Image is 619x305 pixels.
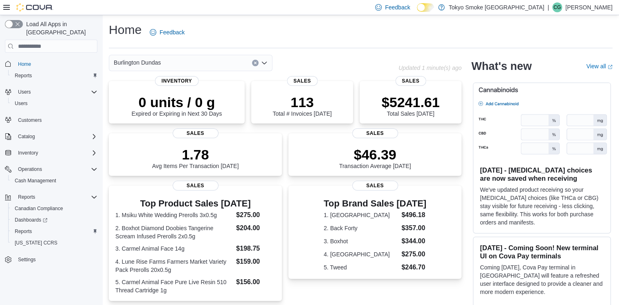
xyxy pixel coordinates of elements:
p: | [547,2,549,12]
button: Reports [8,70,101,81]
span: Settings [15,254,97,265]
span: Reports [15,228,32,235]
button: Customers [2,114,101,126]
dd: $198.75 [236,244,275,253]
p: $46.39 [339,146,411,163]
span: Sales [287,76,317,86]
p: 0 units / 0 g [132,94,222,110]
h3: Top Brand Sales [DATE] [324,199,426,209]
span: Settings [18,256,36,263]
span: Operations [18,166,42,173]
dd: $496.18 [401,210,426,220]
p: 113 [272,94,331,110]
h1: Home [109,22,142,38]
p: $5241.61 [382,94,440,110]
span: Reports [11,71,97,81]
a: Customers [15,115,45,125]
dd: $275.00 [401,249,426,259]
dt: 2. Back Forty [324,224,398,232]
button: Users [8,98,101,109]
button: Open list of options [261,60,268,66]
button: Users [2,86,101,98]
h3: Top Product Sales [DATE] [115,199,275,209]
dt: 3. Boxhot [324,237,398,245]
span: Washington CCRS [11,238,97,248]
button: [US_STATE] CCRS [8,237,101,249]
p: Updated 1 minute(s) ago [398,65,461,71]
span: Users [11,99,97,108]
span: Users [18,89,31,95]
button: Users [15,87,34,97]
div: Total Sales [DATE] [382,94,440,117]
span: Reports [15,72,32,79]
div: Expired or Expiring in Next 30 Days [132,94,222,117]
span: Canadian Compliance [15,205,63,212]
a: Dashboards [8,214,101,226]
p: Tokyo Smoke [GEOGRAPHIC_DATA] [449,2,545,12]
dd: $357.00 [401,223,426,233]
svg: External link [608,65,612,70]
span: Customers [18,117,42,123]
span: Home [18,61,31,67]
a: [US_STATE] CCRS [11,238,61,248]
div: Avg Items Per Transaction [DATE] [152,146,239,169]
input: Dark Mode [417,3,434,12]
h2: What's new [471,60,531,73]
span: Reports [15,192,97,202]
span: Sales [352,128,398,138]
a: Canadian Compliance [11,204,66,213]
dt: 4. [GEOGRAPHIC_DATA] [324,250,398,258]
dd: $344.00 [401,236,426,246]
img: Cova [16,3,53,11]
button: Operations [2,164,101,175]
span: Operations [15,164,97,174]
span: Users [15,87,97,97]
h3: [DATE] - Coming Soon! New terminal UI on Cova Pay terminals [480,244,604,260]
span: Inventory [155,76,199,86]
span: Feedback [160,28,185,36]
nav: Complex example [5,54,97,287]
a: Reports [11,71,35,81]
dd: $275.00 [236,210,275,220]
span: CG [554,2,561,12]
button: Catalog [2,131,101,142]
p: We've updated product receiving so your [MEDICAL_DATA] choices (like THCa or CBG) stay visible fo... [480,186,604,227]
p: Coming [DATE], Cova Pay terminal in [GEOGRAPHIC_DATA] will feature a refreshed user interface des... [480,263,604,296]
dd: $156.00 [236,277,275,287]
span: Sales [395,76,426,86]
button: Reports [8,226,101,237]
span: Sales [173,181,218,191]
button: Catalog [15,132,38,141]
span: Inventory [15,148,97,158]
button: Reports [15,192,38,202]
a: Home [15,59,34,69]
dt: 1. Msiku White Wedding Prerolls 3x0.5g [115,211,233,219]
span: Inventory [18,150,38,156]
span: Dashboards [11,215,97,225]
span: Dashboards [15,217,47,223]
dt: 2. Boxhot Diamond Doobies Tangerine Scream Infused Prerolls 2x0.5g [115,224,233,240]
div: Transaction Average [DATE] [339,146,411,169]
dd: $204.00 [236,223,275,233]
button: Clear input [252,60,259,66]
span: Reports [18,194,35,200]
span: Catalog [15,132,97,141]
a: Reports [11,227,35,236]
div: Total # Invoices [DATE] [272,94,331,117]
dt: 5. Tweed [324,263,398,271]
p: 1.78 [152,146,239,163]
button: Inventory [2,147,101,159]
span: Reports [11,227,97,236]
button: Inventory [15,148,41,158]
button: Cash Management [8,175,101,186]
span: Sales [352,181,398,191]
span: Canadian Compliance [11,204,97,213]
span: Customers [15,115,97,125]
span: Home [15,58,97,69]
button: Operations [15,164,45,174]
span: Burlington Dundas [114,58,161,67]
dd: $246.70 [401,262,426,272]
dt: 3. Carmel Animal Face 14g [115,244,233,253]
span: Sales [173,128,218,138]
